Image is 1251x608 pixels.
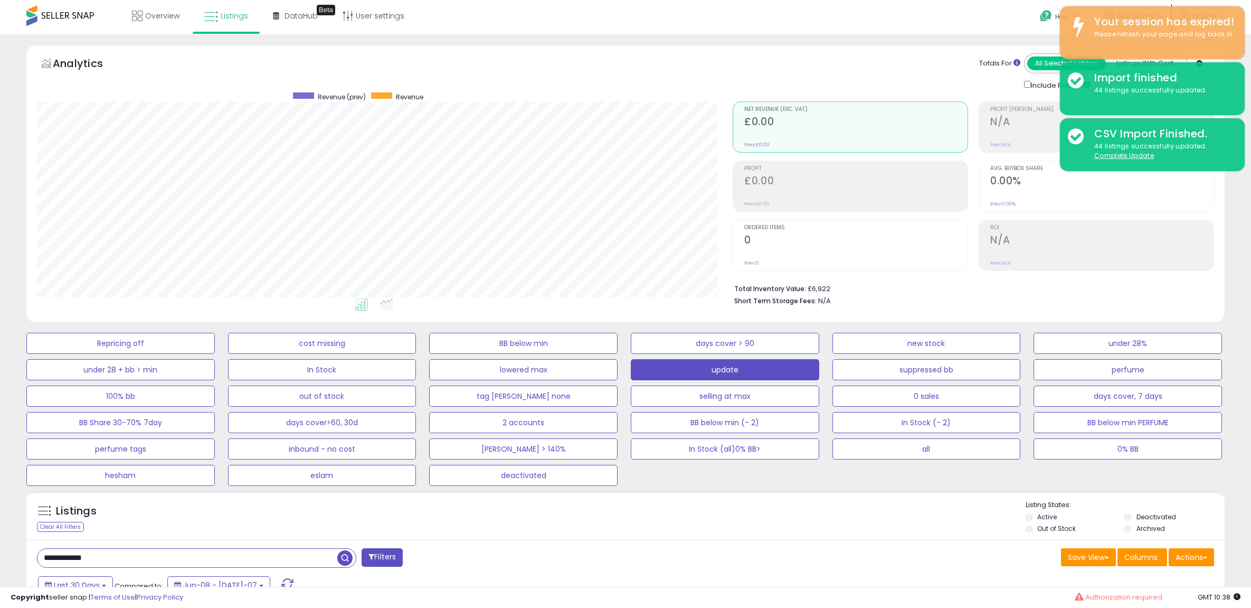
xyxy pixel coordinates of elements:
button: inbound - no cost [228,438,416,460]
button: new stock [832,333,1021,354]
div: seller snap | | [11,593,183,603]
button: In Stock [228,359,416,380]
button: days cover>60, 30d [228,412,416,433]
h2: N/A [990,234,1214,248]
span: Overview [145,11,179,21]
label: Deactivated [1136,512,1176,521]
span: Compared to: [115,581,163,591]
button: out of stock [228,386,416,407]
button: tag [PERSON_NAME] none [429,386,618,407]
h2: 0.00% [990,175,1214,189]
button: In Stock (- 2) [832,412,1021,433]
label: Archived [1136,524,1165,533]
h2: £0.00 [744,116,968,130]
i: Get Help [1039,10,1053,23]
button: [PERSON_NAME] > 140% [429,438,618,460]
button: Save View [1061,548,1116,566]
span: Profit [PERSON_NAME] [990,107,1214,113]
span: Revenue [396,92,423,101]
button: days cover, 7 days [1034,386,1222,407]
label: Active [1037,512,1057,521]
button: deactivated [429,465,618,486]
button: BB below min (- 2) [631,412,819,433]
button: Jun-08 - [DATE]-07 [167,576,270,594]
button: cost missing [228,333,416,354]
span: Help [1055,12,1069,21]
a: Privacy Policy [137,592,183,602]
button: BB Share 30-70% 7day [26,412,215,433]
div: Include Returns [1016,79,1103,91]
h2: £0.00 [744,175,968,189]
button: under 28% [1034,333,1222,354]
button: Filters [362,548,403,567]
h5: Analytics [53,56,124,73]
small: Prev: £0.00 [744,201,770,207]
span: Revenue (prev) [318,92,366,101]
small: Prev: 0.00% [990,201,1016,207]
li: £6,922 [734,282,1206,294]
button: All Selected Listings [1027,57,1106,70]
button: update [631,359,819,380]
span: Jun-08 - [DATE]-07 [183,580,257,591]
button: all [832,438,1021,460]
button: Columns [1117,548,1167,566]
div: Import finished [1086,70,1237,86]
button: perfume tags [26,438,215,460]
button: BB below min PERFUME [1034,412,1222,433]
div: Your session has expired! [1086,14,1237,30]
small: Prev: £0.00 [744,142,770,148]
span: Avg. Buybox Share [990,166,1214,172]
button: under 28 + bb > min [26,359,215,380]
span: Listings [221,11,248,21]
div: 44 listings successfully updated. [1086,86,1237,96]
b: Short Term Storage Fees: [734,296,817,305]
button: BB below min [429,333,618,354]
button: suppressed bb [832,359,1021,380]
b: Total Inventory Value: [734,284,806,293]
button: Repricing off [26,333,215,354]
div: 44 listings successfully updated. [1086,142,1237,161]
u: Complete Update [1094,151,1154,160]
div: Please refresh your page and log back in [1086,30,1237,40]
span: Columns [1124,552,1158,563]
span: 2025-08-10 10:38 GMT [1198,592,1240,602]
strong: Copyright [11,592,49,602]
span: ROI [990,225,1214,231]
small: Prev: N/A [990,142,1011,148]
h2: 0 [744,234,968,248]
div: Totals For [979,59,1020,69]
button: In Stock (all)0% BB> [631,438,819,460]
button: Actions [1169,548,1214,566]
a: Help [1031,2,1087,34]
h5: Listings [56,504,97,519]
div: Tooltip anchor [317,5,335,15]
button: 2 accounts [429,412,618,433]
button: lowered max [429,359,618,380]
p: Listing States: [1026,500,1225,510]
div: CSV Import Finished. [1086,126,1237,142]
div: Clear All Filters [37,522,84,532]
span: DataHub [285,11,318,21]
h2: N/A [990,116,1214,130]
button: days cover > 90 [631,333,819,354]
span: Profit [744,166,968,172]
button: 0% BB [1034,438,1222,460]
small: Prev: 0 [744,260,759,266]
span: Last 30 Days [54,580,100,591]
span: Net Revenue (Exc. VAT) [744,107,968,113]
button: selling at max [631,386,819,407]
a: Terms of Use [90,592,135,602]
span: Ordered Items [744,225,968,231]
button: Last 30 Days [38,576,113,594]
label: Out of Stock [1037,524,1076,533]
button: eslam [228,465,416,486]
span: N/A [818,296,831,306]
button: perfume [1034,359,1222,380]
button: 100% bb [26,386,215,407]
button: 0 sales [832,386,1021,407]
button: hesham [26,465,215,486]
small: Prev: N/A [990,260,1011,266]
